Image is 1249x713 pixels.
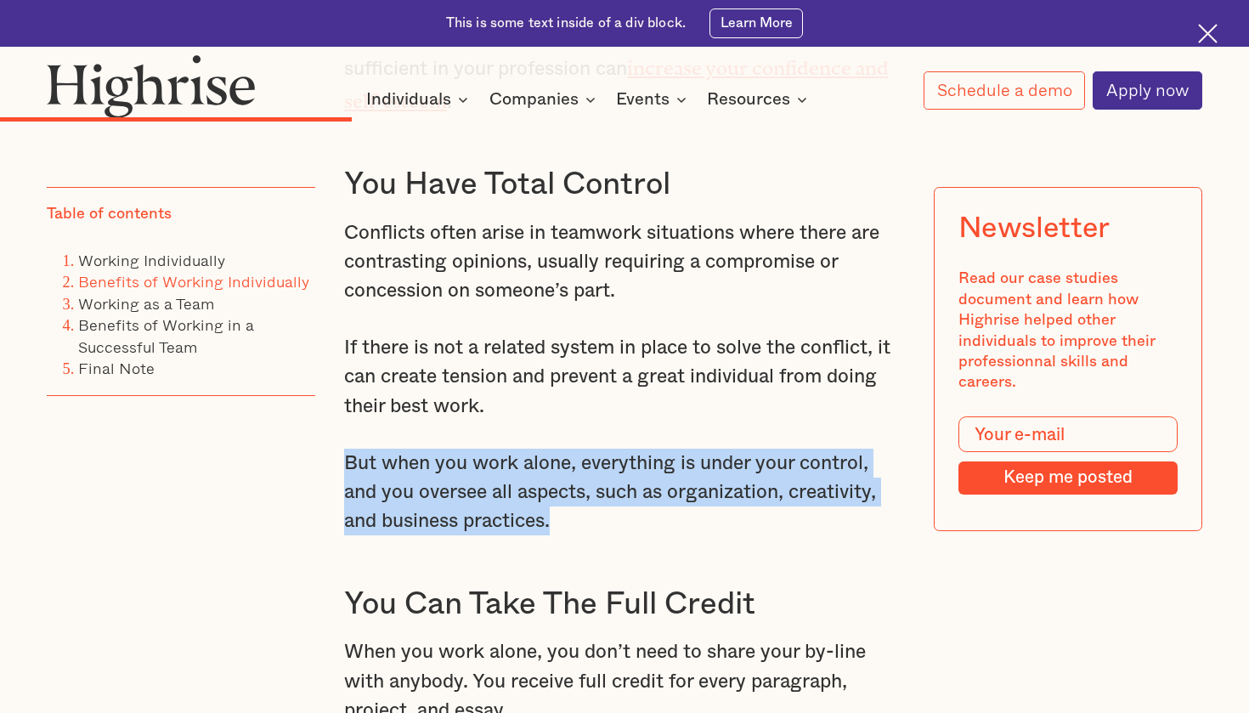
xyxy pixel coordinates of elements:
[344,449,905,536] p: But when you work alone, everything is under your control, and you oversee all aspects, such as o...
[78,270,309,294] a: Benefits of Working Individually
[489,89,579,110] div: Companies
[78,291,214,315] a: Working as a Team
[344,218,905,306] p: Conflicts often arise in teamwork situations where there are contrasting opinions, usually requir...
[366,89,451,110] div: Individuals
[344,585,905,624] h3: You Can Take The Full Credit
[1093,71,1202,110] a: Apply now
[489,89,601,110] div: Companies
[78,248,225,272] a: Working Individually
[707,89,790,110] div: Resources
[616,89,692,110] div: Events
[924,71,1085,110] a: Schedule a demo
[47,204,172,224] div: Table of contents
[1198,24,1218,43] img: Cross icon
[344,165,905,204] h3: You Have Total Control
[958,462,1178,495] input: Keep me posted
[78,313,254,358] a: Benefits of Working in a Successful Team
[446,14,686,33] div: This is some text inside of a div block.
[958,212,1111,246] div: Newsletter
[78,356,155,380] a: Final Note
[616,89,670,110] div: Events
[958,417,1178,495] form: Modal Form
[707,89,812,110] div: Resources
[366,89,473,110] div: Individuals
[958,417,1178,452] input: Your e-mail
[958,269,1178,394] div: Read our case studies document and learn how Highrise helped other individuals to improve their p...
[47,54,256,117] img: Highrise logo
[709,8,804,38] a: Learn More
[344,333,905,421] p: If there is not a related system in place to solve the conflict, it can create tension and preven...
